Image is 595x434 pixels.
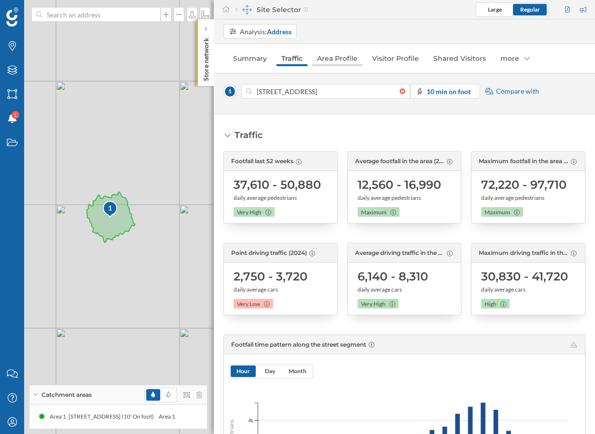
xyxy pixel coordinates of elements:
span: Point driving traffic (2024) [231,249,307,257]
span: daily average pedestrians [234,194,297,202]
span: 4k [248,417,253,424]
img: dashboards-manager.svg [242,5,252,14]
span: Very High [361,300,386,308]
span: Compare with [496,86,539,96]
span: Regular [520,6,540,13]
span: Month [289,367,306,375]
span: 37,610 - 50,880 [234,177,321,193]
span: Very High [237,208,262,217]
span: Maximum [361,208,387,217]
span: Catchment areas [42,391,92,399]
span: Large [488,6,502,13]
div: 1 [102,203,118,213]
span: Maximum footfall in the area (2024) [479,157,568,166]
span: daily average cars [234,285,278,294]
a: Summary [228,51,272,66]
span: Support [20,7,55,15]
span: daily average pedestrians [481,194,544,202]
div: Site Selector [235,5,308,14]
div: 1 [102,200,117,218]
span: 72,220 - 97,710 [481,177,567,193]
span: 2,750 - 3,720 [234,269,307,284]
a: Area Profile [312,51,362,66]
span: High [484,300,497,308]
span: 1 [223,85,236,98]
div: Traffic [235,129,263,141]
span: Footfall last 52 weeks [231,157,293,166]
span: 1 [14,110,17,120]
a: Visitor Profile [367,51,424,66]
a: Shared Visitors [429,51,491,66]
strong: Address [267,28,291,36]
div: Area 1. [STREET_ADDRESS] (10' On foot) [49,412,158,421]
span: Footfall time pattern along the street segment [231,341,366,348]
div: Area 1. [STREET_ADDRESS] (10' On foot) [158,412,267,421]
span: daily average cars [358,285,402,294]
a: Traffic [277,51,307,66]
span: Maximum driving traffic in the area (2024) [479,249,568,257]
span: Day [265,367,275,375]
span: daily average pedestrians [358,194,421,202]
div: more [496,51,535,66]
span: Maximum [484,208,510,217]
span: daily average cars [481,285,526,294]
span: 6,140 - 8,310 [358,269,428,284]
p: Store network [201,34,211,81]
span: 30,830 - 41,720 [481,269,568,284]
img: pois-map-marker.svg [102,200,119,219]
img: Geoblink Logo [6,7,18,27]
span: Average footfall in the area (2024) [355,157,445,166]
span: Hour [236,367,250,375]
span: Very Low [237,300,260,308]
strong: 10 min on foot [427,87,470,96]
span: Average driving traffic in the area (2024) [355,249,445,257]
span: 12,560 - 16,990 [358,177,441,193]
div: Analysis: [240,27,291,37]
